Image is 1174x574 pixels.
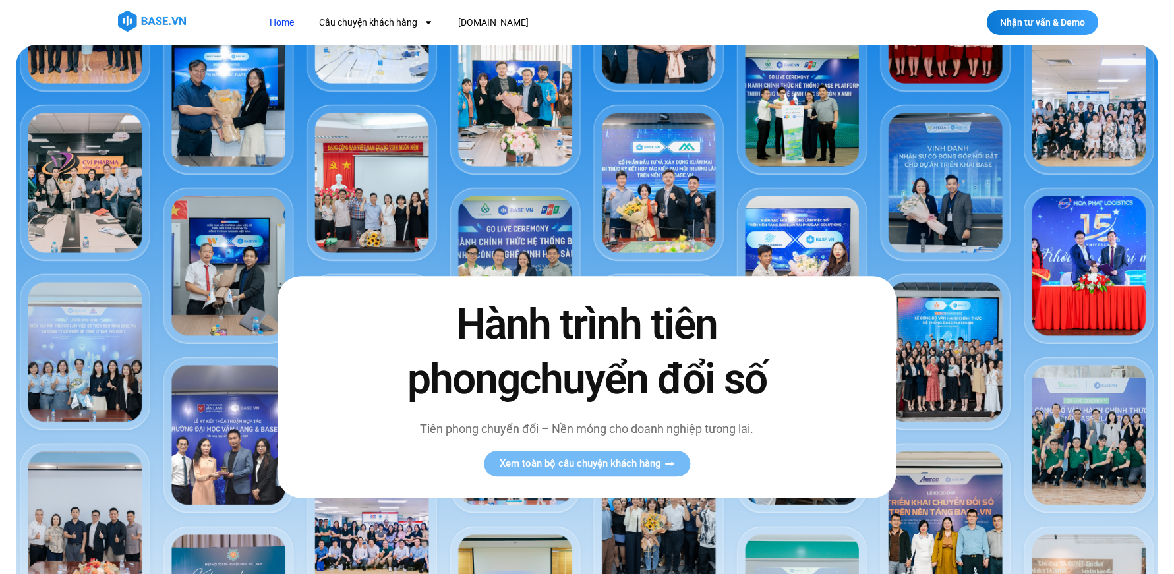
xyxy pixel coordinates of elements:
[379,297,794,407] h2: Hành trình tiên phong
[309,11,443,35] a: Câu chuyện khách hàng
[379,420,794,438] p: Tiên phong chuyển đổi – Nền móng cho doanh nghiệp tương lai.
[260,11,304,35] a: Home
[987,10,1098,35] a: Nhận tư vấn & Demo
[484,451,690,477] a: Xem toàn bộ câu chuyện khách hàng
[260,11,771,35] nav: Menu
[448,11,539,35] a: [DOMAIN_NAME]
[1000,18,1085,27] span: Nhận tư vấn & Demo
[500,459,661,469] span: Xem toàn bộ câu chuyện khách hàng
[519,355,767,405] span: chuyển đổi số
